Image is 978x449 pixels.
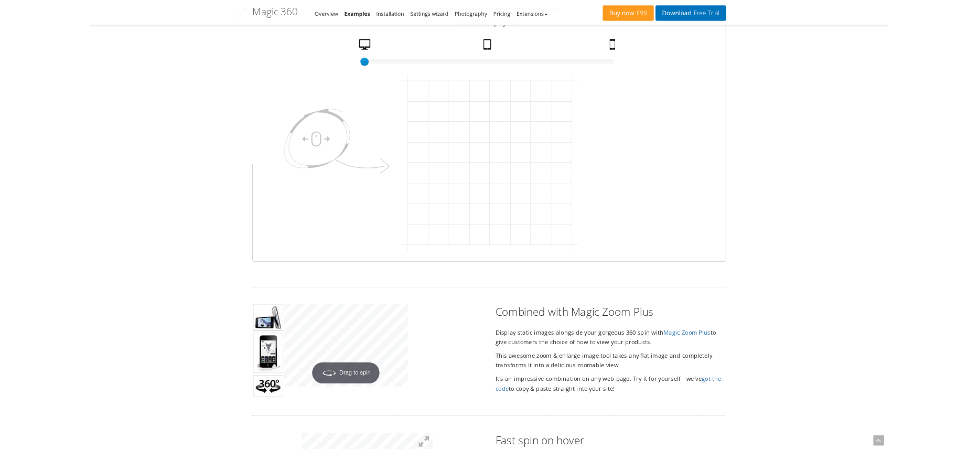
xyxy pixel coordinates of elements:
a: Photography [460,13,501,22]
a: Overview [283,13,313,22]
span: £99 [686,13,703,21]
a: DownloadFree Trial [713,7,802,26]
a: Installation [361,13,396,22]
a: Pricing [509,13,530,22]
a: Extensions [538,13,577,22]
a: Settings wizard [404,13,452,22]
a: Buy now£99 [647,7,711,26]
a: Examples [320,13,353,22]
span: Free Trial [759,13,794,21]
h1: Magic 360 [205,8,262,22]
